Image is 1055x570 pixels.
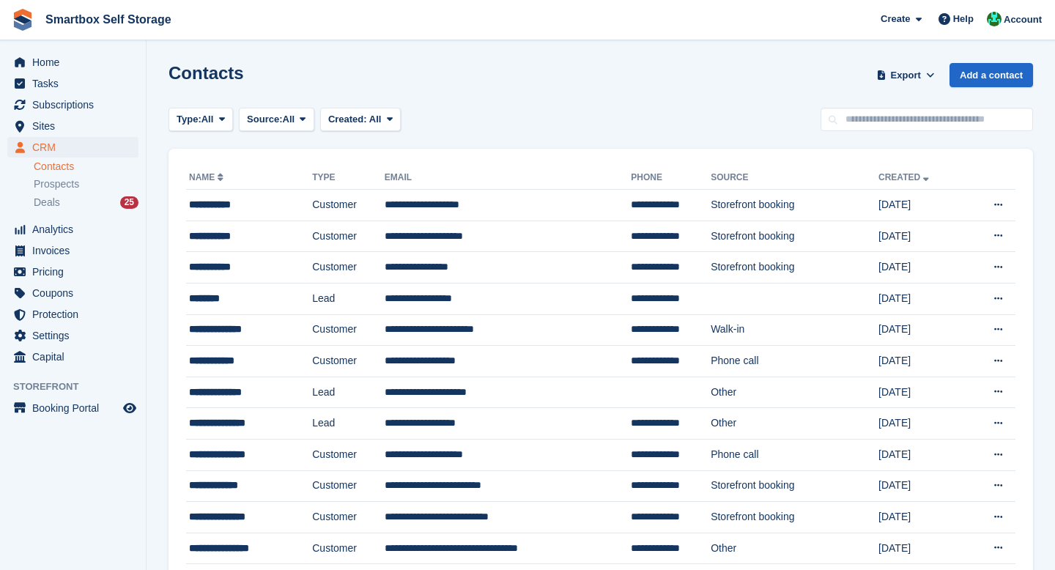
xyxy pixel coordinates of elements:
[312,533,385,564] td: Customer
[878,533,966,564] td: [DATE]
[7,240,138,261] a: menu
[32,283,120,303] span: Coupons
[32,262,120,282] span: Pricing
[878,190,966,221] td: [DATE]
[34,195,138,210] a: Deals 25
[189,172,226,182] a: Name
[878,172,932,182] a: Created
[711,502,878,533] td: Storefront booking
[878,470,966,502] td: [DATE]
[283,112,295,127] span: All
[32,398,120,418] span: Booking Portal
[32,52,120,73] span: Home
[711,252,878,284] td: Storefront booking
[34,177,79,191] span: Prospects
[312,190,385,221] td: Customer
[987,12,1002,26] img: Elinor Shepherd
[312,470,385,502] td: Customer
[7,137,138,158] a: menu
[949,63,1033,87] a: Add a contact
[7,116,138,136] a: menu
[891,68,921,83] span: Export
[7,262,138,282] a: menu
[711,439,878,470] td: Phone call
[878,221,966,252] td: [DATE]
[711,377,878,408] td: Other
[711,470,878,502] td: Storefront booking
[32,73,120,94] span: Tasks
[239,108,314,132] button: Source: All
[711,346,878,377] td: Phone call
[32,347,120,367] span: Capital
[631,166,711,190] th: Phone
[312,221,385,252] td: Customer
[34,177,138,192] a: Prospects
[32,325,120,346] span: Settings
[312,166,385,190] th: Type
[7,325,138,346] a: menu
[169,108,233,132] button: Type: All
[711,314,878,346] td: Walk-in
[328,114,367,125] span: Created:
[201,112,214,127] span: All
[385,166,631,190] th: Email
[247,112,282,127] span: Source:
[7,219,138,240] a: menu
[177,112,201,127] span: Type:
[312,252,385,284] td: Customer
[13,380,146,394] span: Storefront
[711,190,878,221] td: Storefront booking
[369,114,382,125] span: All
[711,221,878,252] td: Storefront booking
[32,304,120,325] span: Protection
[711,533,878,564] td: Other
[7,398,138,418] a: menu
[12,9,34,31] img: stora-icon-8386f47178a22dfd0bd8f6a31ec36ba5ce8667c1dd55bd0f319d3a0aa187defe.svg
[34,160,138,174] a: Contacts
[7,73,138,94] a: menu
[32,95,120,115] span: Subscriptions
[7,304,138,325] a: menu
[32,240,120,261] span: Invoices
[312,283,385,314] td: Lead
[881,12,910,26] span: Create
[312,439,385,470] td: Customer
[40,7,177,32] a: Smartbox Self Storage
[7,95,138,115] a: menu
[878,346,966,377] td: [DATE]
[312,377,385,408] td: Lead
[878,252,966,284] td: [DATE]
[120,196,138,209] div: 25
[878,439,966,470] td: [DATE]
[312,346,385,377] td: Customer
[312,314,385,346] td: Customer
[1004,12,1042,27] span: Account
[32,219,120,240] span: Analytics
[953,12,974,26] span: Help
[7,52,138,73] a: menu
[7,283,138,303] a: menu
[878,502,966,533] td: [DATE]
[878,314,966,346] td: [DATE]
[878,377,966,408] td: [DATE]
[312,408,385,440] td: Lead
[32,137,120,158] span: CRM
[312,502,385,533] td: Customer
[711,166,878,190] th: Source
[711,408,878,440] td: Other
[873,63,938,87] button: Export
[878,408,966,440] td: [DATE]
[878,283,966,314] td: [DATE]
[32,116,120,136] span: Sites
[320,108,401,132] button: Created: All
[121,399,138,417] a: Preview store
[169,63,244,83] h1: Contacts
[7,347,138,367] a: menu
[34,196,60,210] span: Deals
